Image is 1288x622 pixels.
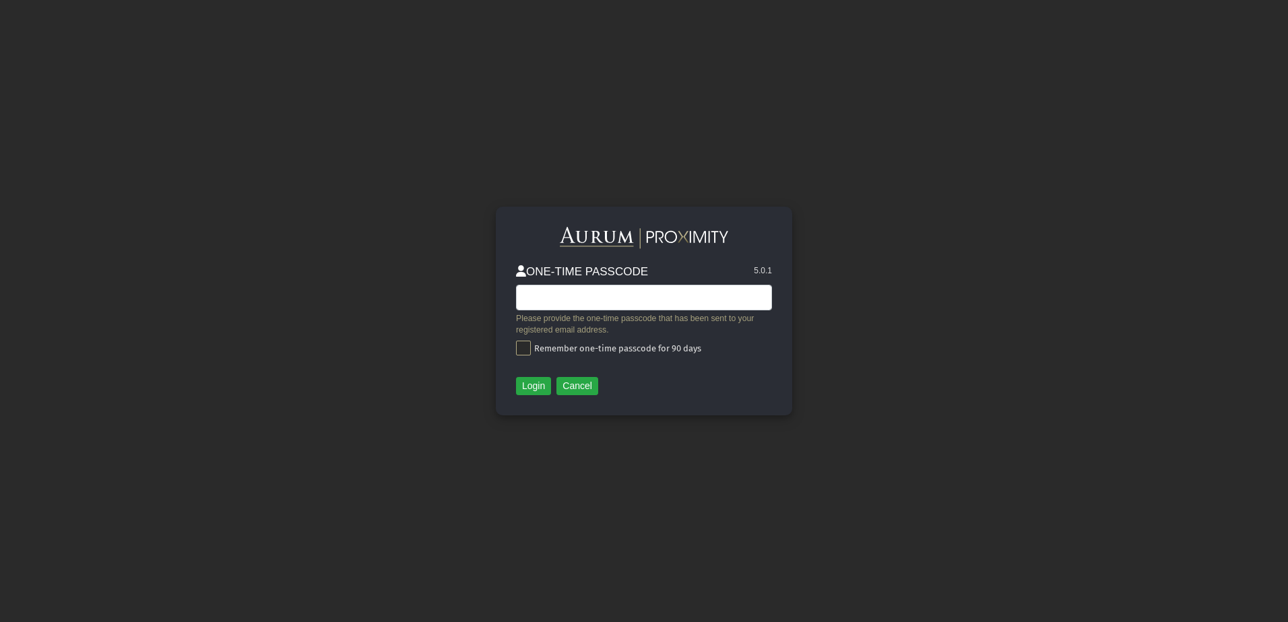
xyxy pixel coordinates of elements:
[556,377,598,396] button: Cancel
[516,377,551,396] button: Login
[531,343,701,353] span: Remember one-time passcode for 90 days
[516,265,648,279] h3: ONE-TIME PASSCODE
[754,265,772,285] div: 5.0.1
[516,313,772,335] div: Please provide the one-time passcode that has been sent to your registered email address.
[560,227,728,249] img: Aurum-Proximity%20white.svg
